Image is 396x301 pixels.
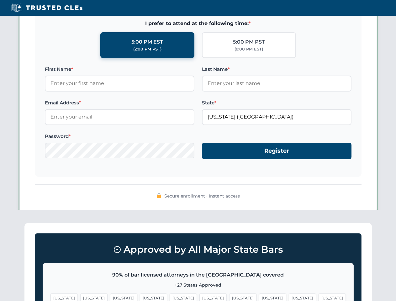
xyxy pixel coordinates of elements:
[45,19,351,28] span: I prefer to attend at the following time:
[50,271,346,279] p: 90% of bar licensed attorneys in the [GEOGRAPHIC_DATA] covered
[45,133,194,140] label: Password
[202,143,351,159] button: Register
[233,38,265,46] div: 5:00 PM PST
[202,66,351,73] label: Last Name
[43,241,354,258] h3: Approved by All Major State Bars
[133,46,161,52] div: (2:00 PM PST)
[45,109,194,125] input: Enter your email
[202,99,351,107] label: State
[202,76,351,91] input: Enter your last name
[235,46,263,52] div: (8:00 PM EST)
[50,282,346,288] p: +27 States Approved
[131,38,163,46] div: 5:00 PM EST
[164,193,240,199] span: Secure enrollment • Instant access
[45,99,194,107] label: Email Address
[45,66,194,73] label: First Name
[9,3,84,13] img: Trusted CLEs
[45,76,194,91] input: Enter your first name
[202,109,351,125] input: Florida (FL)
[156,193,161,198] img: 🔒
